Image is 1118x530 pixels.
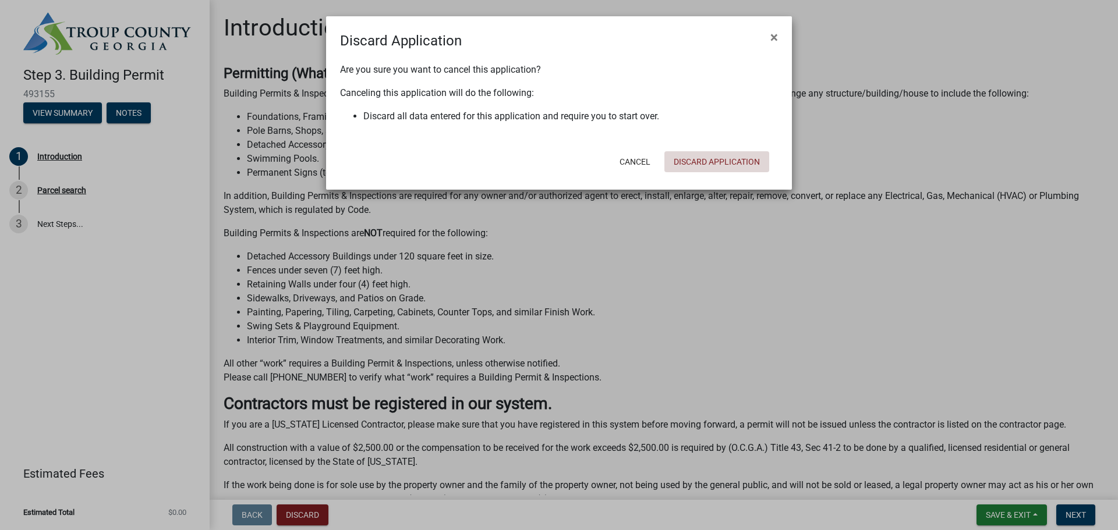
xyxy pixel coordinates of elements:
li: Discard all data entered for this application and require you to start over. [363,109,778,123]
button: Cancel [610,151,660,172]
span: × [770,29,778,45]
h4: Discard Application [340,30,462,51]
button: Discard Application [664,151,769,172]
p: Are you sure you want to cancel this application? [340,63,778,77]
p: Canceling this application will do the following: [340,86,778,100]
button: Close [761,21,787,54]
